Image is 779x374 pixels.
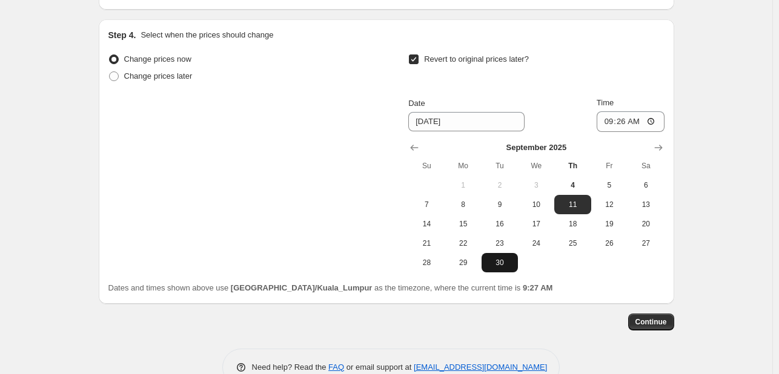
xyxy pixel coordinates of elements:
[632,161,659,171] span: Sa
[445,176,482,195] button: Monday September 1 2025
[628,195,664,214] button: Saturday September 13 2025
[596,238,623,248] span: 26
[523,161,549,171] span: We
[635,317,667,327] span: Continue
[486,161,513,171] span: Tu
[482,176,518,195] button: Tuesday September 2 2025
[597,98,614,107] span: Time
[597,111,665,132] input: 12:00
[628,313,674,330] button: Continue
[445,214,482,234] button: Monday September 15 2025
[632,200,659,209] span: 13
[413,219,440,229] span: 14
[413,161,440,171] span: Su
[523,200,549,209] span: 10
[408,156,445,176] th: Sunday
[518,234,554,253] button: Wednesday September 24 2025
[328,363,344,372] a: FAQ
[628,234,664,253] button: Saturday September 27 2025
[628,156,664,176] th: Saturday
[482,195,518,214] button: Tuesday September 9 2025
[445,156,482,176] th: Monday
[486,238,513,248] span: 23
[450,161,477,171] span: Mo
[482,234,518,253] button: Tuesday September 23 2025
[141,29,273,41] p: Select when the prices should change
[482,214,518,234] button: Tuesday September 16 2025
[406,139,423,156] button: Show previous month, August 2025
[252,363,329,372] span: Need help? Read the
[591,156,628,176] th: Friday
[408,234,445,253] button: Sunday September 21 2025
[523,238,549,248] span: 24
[408,195,445,214] button: Sunday September 7 2025
[518,156,554,176] th: Wednesday
[231,283,373,292] b: [GEOGRAPHIC_DATA]/Kuala_Lumpur
[344,363,414,372] span: or email support at
[554,176,591,195] button: Today Thursday September 4 2025
[559,238,586,248] span: 25
[486,219,513,229] span: 16
[650,139,667,156] button: Show next month, October 2025
[108,29,136,41] h2: Step 4.
[445,195,482,214] button: Monday September 8 2025
[632,180,659,190] span: 6
[108,283,553,292] span: Dates and times shown above use as the timezone, where the current time is
[450,180,477,190] span: 1
[413,238,440,248] span: 21
[450,258,477,267] span: 29
[632,238,659,248] span: 27
[450,238,477,248] span: 22
[450,219,477,229] span: 15
[408,214,445,234] button: Sunday September 14 2025
[518,176,554,195] button: Wednesday September 3 2025
[424,54,529,64] span: Revert to original prices later?
[523,283,552,292] b: 9:27 AM
[486,258,513,267] span: 30
[559,200,586,209] span: 11
[591,234,628,253] button: Friday September 26 2025
[523,219,549,229] span: 17
[596,161,623,171] span: Fr
[124,71,193,80] span: Change prices later
[124,54,191,64] span: Change prices now
[450,200,477,209] span: 8
[591,176,628,195] button: Friday September 5 2025
[413,258,440,267] span: 28
[408,99,425,108] span: Date
[486,180,513,190] span: 2
[482,156,518,176] th: Tuesday
[486,200,513,209] span: 9
[518,195,554,214] button: Wednesday September 10 2025
[408,253,445,272] button: Sunday September 28 2025
[414,363,547,372] a: [EMAIL_ADDRESS][DOMAIN_NAME]
[591,214,628,234] button: Friday September 19 2025
[413,200,440,209] span: 7
[445,234,482,253] button: Monday September 22 2025
[596,200,623,209] span: 12
[628,214,664,234] button: Saturday September 20 2025
[554,195,591,214] button: Thursday September 11 2025
[596,180,623,190] span: 5
[554,214,591,234] button: Thursday September 18 2025
[482,253,518,272] button: Tuesday September 30 2025
[559,161,586,171] span: Th
[559,219,586,229] span: 18
[596,219,623,229] span: 19
[445,253,482,272] button: Monday September 29 2025
[632,219,659,229] span: 20
[408,112,525,131] input: 9/4/2025
[559,180,586,190] span: 4
[554,234,591,253] button: Thursday September 25 2025
[591,195,628,214] button: Friday September 12 2025
[523,180,549,190] span: 3
[518,214,554,234] button: Wednesday September 17 2025
[628,176,664,195] button: Saturday September 6 2025
[554,156,591,176] th: Thursday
